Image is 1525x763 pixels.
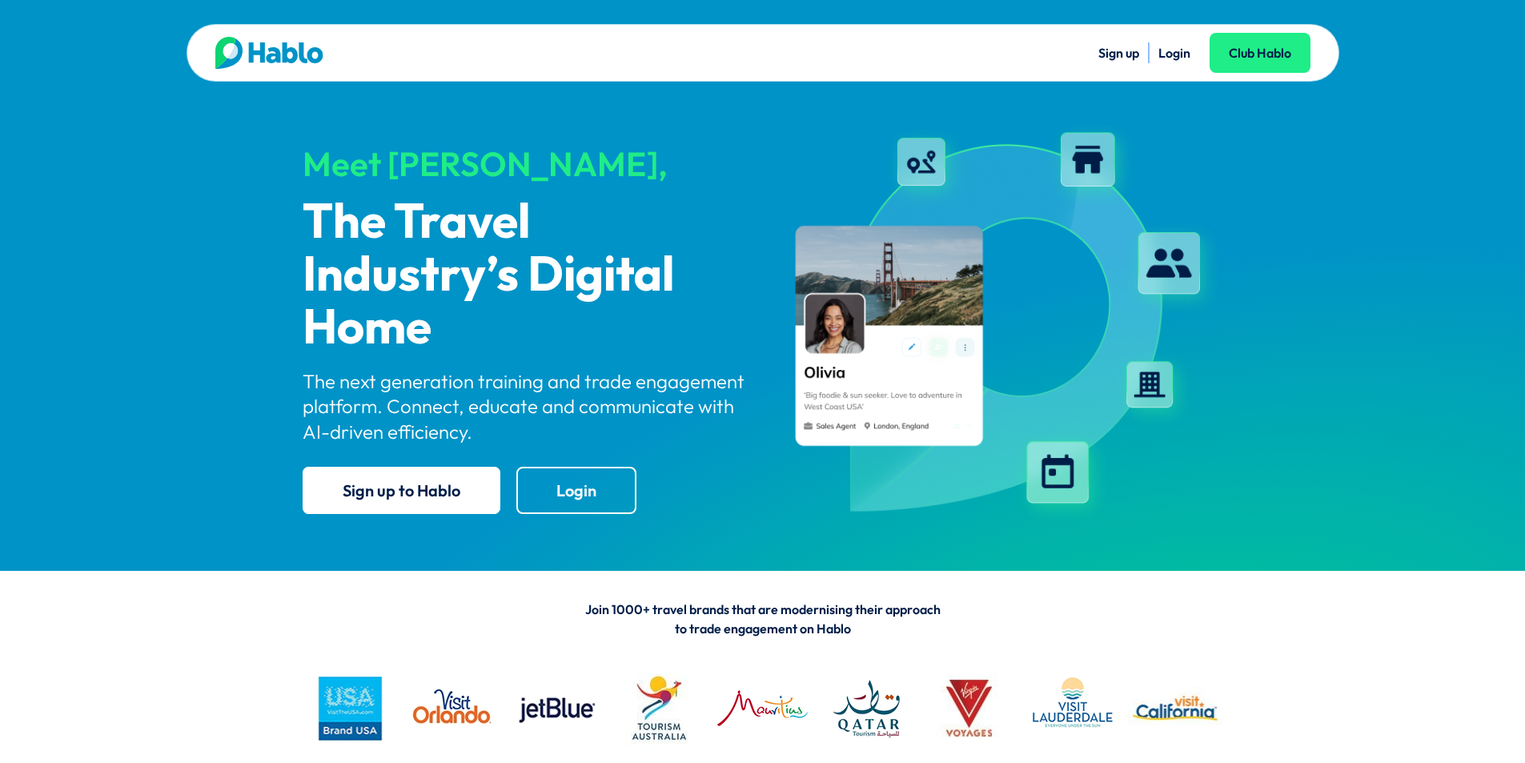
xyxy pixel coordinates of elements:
img: MTPA [715,661,810,756]
img: Tourism Australia [612,661,707,756]
img: VV logo [921,661,1017,756]
img: Hablo logo main 2 [215,37,323,69]
a: Login [516,467,636,514]
img: hablo-profile-image [777,119,1223,528]
img: busa [303,661,398,756]
p: The next generation training and trade engagement platform. Connect, educate and communicate with... [303,369,749,444]
a: Sign up [1098,45,1139,61]
img: LAUDERDALE [1025,661,1120,756]
div: Meet [PERSON_NAME], [303,146,749,183]
a: Club Hablo [1210,33,1310,73]
img: VO [405,661,500,756]
p: The Travel Industry’s Digital Home [303,197,749,355]
img: jetblue [508,661,604,756]
a: Sign up to Hablo [303,467,500,514]
a: Login [1158,45,1190,61]
img: QATAR [818,661,913,756]
img: vc logo [1128,661,1223,756]
span: Join 1000+ travel brands that are modernising their approach to trade engagement on Hablo [585,601,941,637]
